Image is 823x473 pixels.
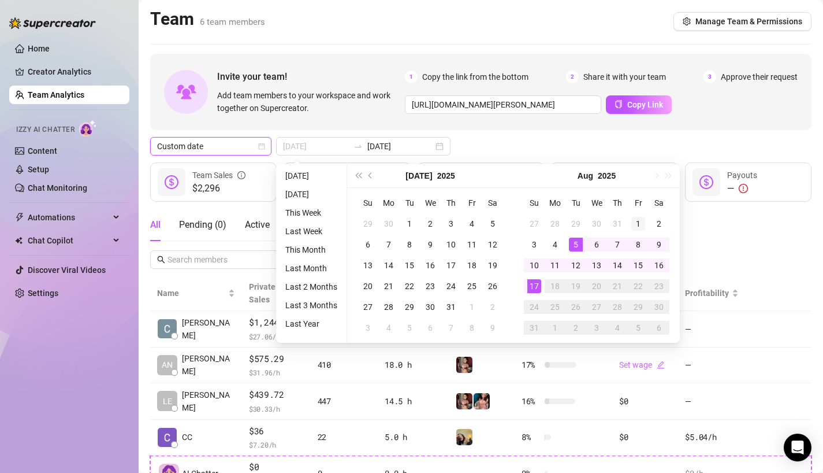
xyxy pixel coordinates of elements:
[565,317,586,338] td: 2025-09-02
[649,213,669,234] td: 2025-08-02
[28,90,84,99] a: Team Analytics
[399,193,420,213] th: Tu
[378,193,399,213] th: Mo
[548,279,562,293] div: 18
[657,361,665,369] span: edit
[607,317,628,338] td: 2025-09-04
[607,276,628,297] td: 2025-08-21
[318,359,371,371] div: 410
[569,238,583,252] div: 5
[456,357,472,373] img: Demi
[399,234,420,255] td: 2025-07-08
[9,17,96,29] img: logo-BBDzfeDw.svg
[461,213,482,234] td: 2025-07-04
[607,234,628,255] td: 2025-08-07
[586,255,607,276] td: 2025-08-13
[461,193,482,213] th: Fr
[583,71,666,83] span: Share it with your team
[465,258,479,272] div: 18
[566,71,579,83] span: 2
[586,317,607,338] td: 2025-09-03
[249,316,304,330] span: $1,244.8
[545,255,565,276] td: 2025-08-11
[378,317,399,338] td: 2025-08-04
[685,289,729,298] span: Profitability
[441,317,461,338] td: 2025-08-07
[527,321,541,335] div: 31
[610,217,624,231] div: 31
[28,208,110,227] span: Automations
[456,393,472,409] img: Demi
[163,395,172,408] span: LE
[628,234,649,255] td: 2025-08-08
[631,217,645,231] div: 1
[607,255,628,276] td: 2025-08-14
[367,140,433,153] input: End date
[357,276,378,297] td: 2025-07-20
[422,71,528,83] span: Copy the link from the bottom
[569,321,583,335] div: 2
[403,217,416,231] div: 1
[586,297,607,317] td: 2025-08-27
[361,238,375,252] div: 6
[385,359,442,371] div: 18.0 h
[28,289,58,298] a: Settings
[482,297,503,317] td: 2025-08-02
[465,321,479,335] div: 8
[569,279,583,293] div: 19
[615,100,623,108] span: copy
[403,300,416,314] div: 29
[522,395,540,408] span: 16 %
[461,255,482,276] td: 2025-07-18
[179,218,226,232] div: Pending ( 0 )
[357,297,378,317] td: 2025-07-27
[318,431,371,444] div: 22
[524,213,545,234] td: 2025-07-27
[739,184,748,193] span: exclamation-circle
[157,256,165,264] span: search
[703,71,716,83] span: 3
[527,217,541,231] div: 27
[628,297,649,317] td: 2025-08-29
[420,255,441,276] td: 2025-07-16
[652,217,666,231] div: 2
[423,300,437,314] div: 30
[353,142,363,151] span: to
[524,297,545,317] td: 2025-08-24
[444,258,458,272] div: 17
[444,238,458,252] div: 10
[784,434,811,461] div: Open Intercom Messenger
[649,276,669,297] td: 2025-08-23
[385,395,442,408] div: 14.5 h
[403,238,416,252] div: 8
[565,213,586,234] td: 2025-07-29
[482,276,503,297] td: 2025-07-26
[399,297,420,317] td: 2025-07-29
[157,138,265,155] span: Custom date
[465,279,479,293] div: 25
[545,213,565,234] td: 2025-07-28
[441,234,461,255] td: 2025-07-10
[482,234,503,255] td: 2025-07-12
[548,258,562,272] div: 11
[628,193,649,213] th: Fr
[548,238,562,252] div: 4
[378,234,399,255] td: 2025-07-07
[158,428,177,447] img: CC
[420,234,441,255] td: 2025-07-09
[482,193,503,213] th: Sa
[28,265,106,275] a: Discover Viral Videos
[524,276,545,297] td: 2025-08-17
[610,300,624,314] div: 28
[378,276,399,297] td: 2025-07-21
[399,255,420,276] td: 2025-07-15
[281,169,342,183] li: [DATE]
[486,300,500,314] div: 2
[610,258,624,272] div: 14
[357,317,378,338] td: 2025-08-03
[281,261,342,275] li: Last Month
[631,258,645,272] div: 15
[403,279,416,293] div: 22
[474,393,490,409] img: PeggySue
[619,395,672,408] div: $0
